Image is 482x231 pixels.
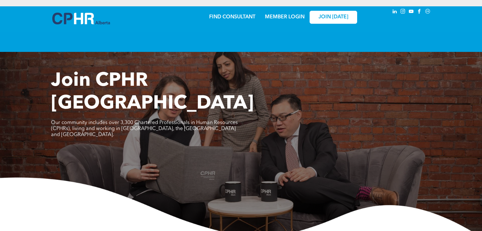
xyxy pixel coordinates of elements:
[416,8,423,16] a: facebook
[51,120,238,137] span: Our community includes over 3,300 Chartered Professionals in Human Resources (CPHRs), living and ...
[318,14,348,20] span: JOIN [DATE]
[391,8,398,16] a: linkedin
[310,11,357,24] a: JOIN [DATE]
[209,15,255,20] a: FIND CONSULTANT
[51,72,254,113] span: Join CPHR [GEOGRAPHIC_DATA]
[400,8,407,16] a: instagram
[52,13,110,24] img: A blue and white logo for cp alberta
[424,8,431,16] a: Social network
[408,8,415,16] a: youtube
[265,15,305,20] a: MEMBER LOGIN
